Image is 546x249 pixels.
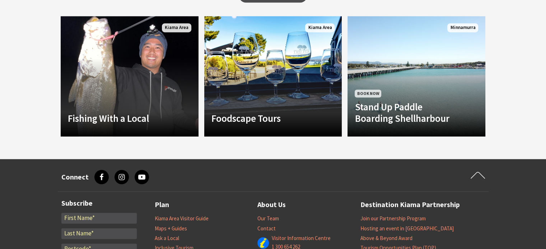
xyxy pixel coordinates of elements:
h3: Subscribe [61,199,137,207]
span: Kiama Area [162,23,191,32]
a: Maps + Guides [155,225,187,232]
a: Foodscape Tours Kiama Area [204,16,342,137]
a: About Us [257,199,286,211]
a: Hosting an event in [GEOGRAPHIC_DATA] [360,225,454,232]
h3: Connect [61,173,89,181]
a: Our Team [257,215,279,222]
a: Contact [257,225,276,232]
h4: Fishing With a Local [68,112,171,124]
h4: Foodscape Tours [211,112,314,124]
a: Join our Partnership Program [360,215,426,222]
a: Fishing With a Local Kiama Area [61,16,199,137]
a: Kiama Area Visitor Guide [155,215,209,222]
a: Above & Beyond Award [360,235,412,242]
span: Book Now [355,90,381,97]
a: Visitor Information Centre [272,235,331,242]
a: Plan [155,199,169,211]
a: Destination Kiama Partnership [360,199,460,211]
span: Minnamurra [447,23,478,32]
input: Last Name* [61,228,137,239]
h4: Stand Up Paddle Boarding Shellharbour [355,101,457,124]
a: Ask a Local [155,235,179,242]
a: Book Now Stand Up Paddle Boarding Shellharbour Minnamurra [347,16,485,137]
span: Kiama Area [305,23,335,32]
input: First Name* [61,213,137,224]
